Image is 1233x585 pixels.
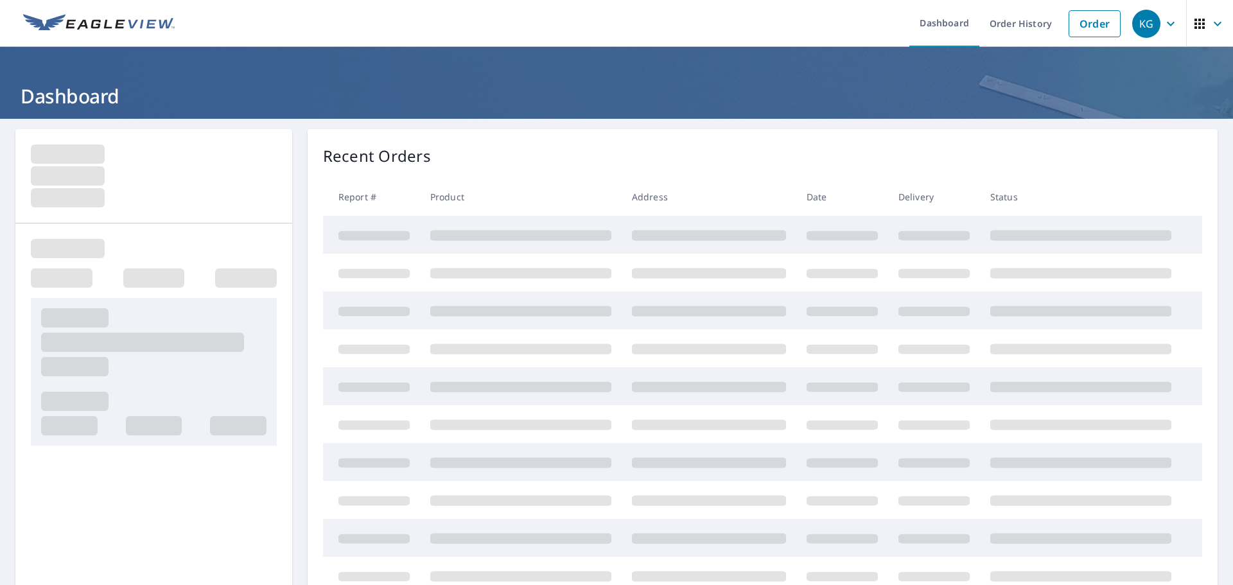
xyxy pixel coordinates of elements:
[980,178,1182,216] th: Status
[622,178,796,216] th: Address
[323,144,431,168] p: Recent Orders
[888,178,980,216] th: Delivery
[1132,10,1160,38] div: KG
[23,14,175,33] img: EV Logo
[796,178,888,216] th: Date
[1069,10,1121,37] a: Order
[420,178,622,216] th: Product
[15,83,1218,109] h1: Dashboard
[323,178,420,216] th: Report #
